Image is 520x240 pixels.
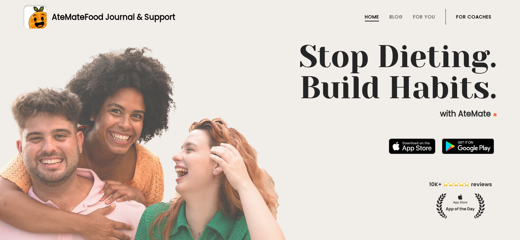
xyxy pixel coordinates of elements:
[424,180,497,218] img: home-hero-appoftheday.png
[23,41,497,103] h1: Stop Dieting. Build Habits.
[85,12,175,22] span: Food Journal & Support
[365,14,379,19] a: Home
[389,14,403,19] a: Blog
[389,138,435,154] img: badge-download-apple.svg
[413,14,435,19] a: For You
[442,138,494,154] img: badge-download-google.png
[47,11,175,23] div: AteMate
[23,109,497,119] p: with AteMate
[23,5,497,29] a: AteMateFood Journal & Support
[456,14,491,19] a: For Coaches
